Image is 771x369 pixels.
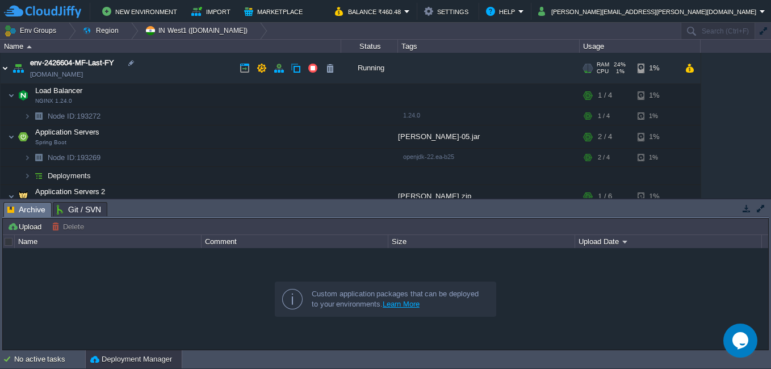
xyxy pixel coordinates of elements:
button: Upload [7,221,45,232]
img: AMDAwAAAACH5BAEAAAAALAAAAAABAAEAAAICRAEAOw== [8,185,15,208]
img: AMDAwAAAACH5BAEAAAAALAAAAAABAAEAAAICRAEAOw== [15,125,31,148]
img: AMDAwAAAACH5BAEAAAAALAAAAAABAAEAAAICRAEAOw== [24,107,31,125]
div: 1% [638,185,674,208]
div: 2 / 4 [598,125,612,148]
button: Balance ₹460.48 [335,5,404,18]
img: AMDAwAAAACH5BAEAAAAALAAAAAABAAEAAAICRAEAOw== [1,53,10,83]
div: 1% [638,107,674,125]
div: Custom application packages that can be deployed to your environments. [312,289,487,309]
span: 1.24.0 [403,112,420,119]
img: AMDAwAAAACH5BAEAAAAALAAAAAABAAEAAAICRAEAOw== [24,149,31,166]
button: [PERSON_NAME][EMAIL_ADDRESS][PERSON_NAME][DOMAIN_NAME] [538,5,760,18]
div: Upload Date [576,235,761,248]
div: 1% [638,84,674,107]
div: Size [389,235,575,248]
div: Name [15,235,201,248]
span: Archive [7,203,45,217]
img: CloudJiffy [4,5,81,19]
div: No active tasks [14,350,85,368]
img: AMDAwAAAACH5BAEAAAAALAAAAAABAAEAAAICRAEAOw== [15,84,31,107]
button: Deployment Manager [90,354,172,365]
span: 193272 [47,111,102,121]
img: AMDAwAAAACH5BAEAAAAALAAAAAABAAEAAAICRAEAOw== [27,45,32,48]
div: 1% [638,125,674,148]
span: Application Servers [34,127,101,137]
div: [PERSON_NAME]-05.jar [398,125,580,148]
a: Learn More [383,300,420,308]
div: Name [1,40,341,53]
img: AMDAwAAAACH5BAEAAAAALAAAAAABAAEAAAICRAEAOw== [15,185,31,208]
span: Load Balancer [34,86,84,95]
span: NGINX 1.24.0 [35,98,72,104]
span: Git / SVN [57,203,101,216]
img: AMDAwAAAACH5BAEAAAAALAAAAAABAAEAAAICRAEAOw== [31,167,47,184]
iframe: chat widget [723,324,760,358]
img: AMDAwAAAACH5BAEAAAAALAAAAAABAAEAAAICRAEAOw== [31,149,47,166]
button: Settings [424,5,472,18]
img: AMDAwAAAACH5BAEAAAAALAAAAAABAAEAAAICRAEAOw== [8,84,15,107]
div: 1% [638,149,674,166]
div: Tags [399,40,579,53]
div: 1 / 6 [598,185,612,208]
button: New Environment [102,5,181,18]
span: Spring Boot [35,139,66,146]
div: 1 / 4 [598,84,612,107]
div: 1% [638,53,674,83]
span: openjdk-22.ea-b25 [403,153,454,160]
span: Node ID: [48,153,77,162]
span: RAM [597,61,609,68]
a: Node ID:193272 [47,111,102,121]
a: Node ID:193269 [47,153,102,162]
div: 1 / 4 [598,107,610,125]
div: Status [342,40,397,53]
button: Env Groups [4,23,60,39]
a: Load BalancerNGINX 1.24.0 [34,86,84,95]
button: Import [191,5,234,18]
span: Node ID: [48,112,77,120]
span: Application Servers 2 [34,187,107,196]
div: 2 / 4 [598,149,610,166]
span: 24% [614,61,626,68]
img: AMDAwAAAACH5BAEAAAAALAAAAAABAAEAAAICRAEAOw== [31,107,47,125]
span: 193269 [47,153,102,162]
div: [PERSON_NAME].zip [398,185,580,208]
button: IN West1 ([DOMAIN_NAME]) [145,23,252,39]
span: CPU [597,68,609,75]
button: Help [486,5,518,18]
a: [DOMAIN_NAME] [30,69,83,80]
button: Marketplace [244,5,306,18]
a: Application Servers 2 [34,187,107,196]
div: Comment [202,235,388,248]
a: env-2426604-MF-Last-FY [30,57,114,69]
img: AMDAwAAAACH5BAEAAAAALAAAAAABAAEAAAICRAEAOw== [8,125,15,148]
a: Application ServersSpring Boot [34,128,101,136]
button: Delete [52,221,87,232]
span: 1% [613,68,625,75]
div: Running [341,53,398,83]
img: AMDAwAAAACH5BAEAAAAALAAAAAABAAEAAAICRAEAOw== [10,53,26,83]
img: AMDAwAAAACH5BAEAAAAALAAAAAABAAEAAAICRAEAOw== [24,167,31,184]
a: Deployments [47,171,93,181]
button: Region [82,23,123,39]
div: Usage [580,40,700,53]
